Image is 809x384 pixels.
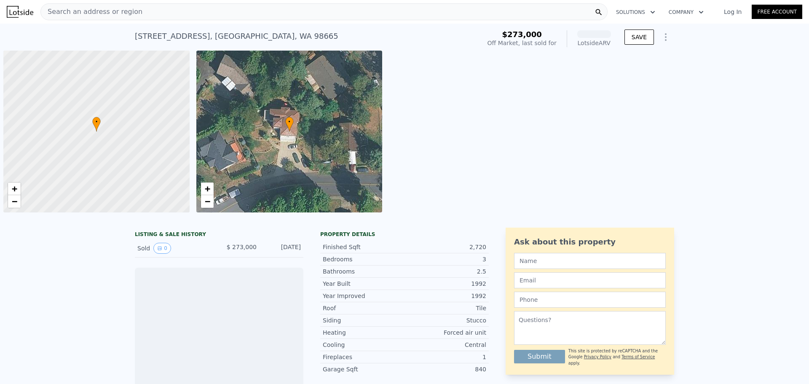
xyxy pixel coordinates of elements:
[514,236,666,248] div: Ask about this property
[7,6,33,18] img: Lotside
[714,8,752,16] a: Log In
[323,243,404,251] div: Finished Sqft
[404,267,486,276] div: 2.5
[577,39,611,47] div: Lotside ARV
[323,292,404,300] div: Year Improved
[488,39,557,47] div: Off Market, last sold for
[404,255,486,263] div: 3
[201,183,214,195] a: Zoom in
[323,304,404,312] div: Roof
[514,272,666,288] input: Email
[514,253,666,269] input: Name
[201,195,214,208] a: Zoom out
[404,328,486,337] div: Forced air unit
[153,243,171,254] button: View historical data
[8,183,21,195] a: Zoom in
[12,183,17,194] span: +
[285,118,294,126] span: •
[323,316,404,325] div: Siding
[8,195,21,208] a: Zoom out
[404,341,486,349] div: Central
[12,196,17,207] span: −
[404,365,486,373] div: 840
[323,328,404,337] div: Heating
[514,350,565,363] button: Submit
[323,255,404,263] div: Bedrooms
[323,365,404,373] div: Garage Sqft
[227,244,257,250] span: $ 273,000
[204,196,210,207] span: −
[41,7,142,17] span: Search an address or region
[609,5,662,20] button: Solutions
[404,353,486,361] div: 1
[135,231,303,239] div: LISTING & SALE HISTORY
[657,29,674,46] button: Show Options
[323,267,404,276] div: Bathrooms
[323,279,404,288] div: Year Built
[404,292,486,300] div: 1992
[404,243,486,251] div: 2,720
[135,30,338,42] div: [STREET_ADDRESS] , [GEOGRAPHIC_DATA] , WA 98665
[323,341,404,349] div: Cooling
[92,118,101,126] span: •
[204,183,210,194] span: +
[323,353,404,361] div: Fireplaces
[92,117,101,132] div: •
[662,5,710,20] button: Company
[320,231,489,238] div: Property details
[624,30,654,45] button: SAVE
[584,354,611,359] a: Privacy Policy
[621,354,655,359] a: Terms of Service
[285,117,294,132] div: •
[263,243,301,254] div: [DATE]
[404,279,486,288] div: 1992
[404,316,486,325] div: Stucco
[514,292,666,308] input: Phone
[502,30,542,39] span: $273,000
[404,304,486,312] div: Tile
[752,5,802,19] a: Free Account
[568,348,666,366] div: This site is protected by reCAPTCHA and the Google and apply.
[137,243,212,254] div: Sold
